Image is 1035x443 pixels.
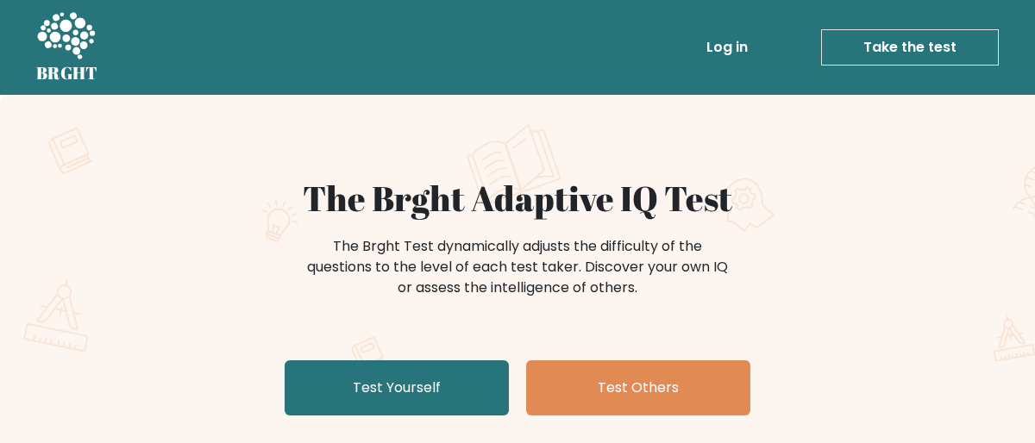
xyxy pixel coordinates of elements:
div: The Brght Test dynamically adjusts the difficulty of the questions to the level of each test take... [302,236,733,298]
a: BRGHT [36,7,98,88]
h5: BRGHT [36,63,98,84]
h1: The Brght Adaptive IQ Test [97,178,938,219]
a: Take the test [821,29,999,66]
a: Test Yourself [285,360,509,415]
a: Test Others [526,360,750,415]
a: Log in [699,30,755,65]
